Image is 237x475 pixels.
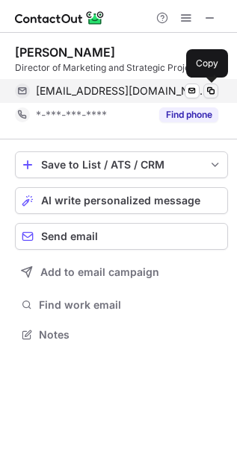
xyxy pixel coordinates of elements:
button: AI write personalized message [15,187,228,214]
span: Send email [41,230,98,242]
button: Notes [15,324,228,345]
button: Find work email [15,295,228,315]
div: Director of Marketing and Strategic Projects [15,61,228,75]
span: Notes [39,328,222,342]
span: [EMAIL_ADDRESS][DOMAIN_NAME] [36,84,207,98]
div: [PERSON_NAME] [15,45,115,60]
button: Send email [15,223,228,250]
button: Reveal Button [159,107,218,122]
span: Add to email campaign [40,266,159,278]
button: save-profile-one-click [15,151,228,178]
span: Find work email [39,298,222,312]
div: Save to List / ATS / CRM [41,159,202,171]
span: AI write personalized message [41,195,200,207]
img: ContactOut v5.3.10 [15,9,105,27]
button: Add to email campaign [15,259,228,286]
